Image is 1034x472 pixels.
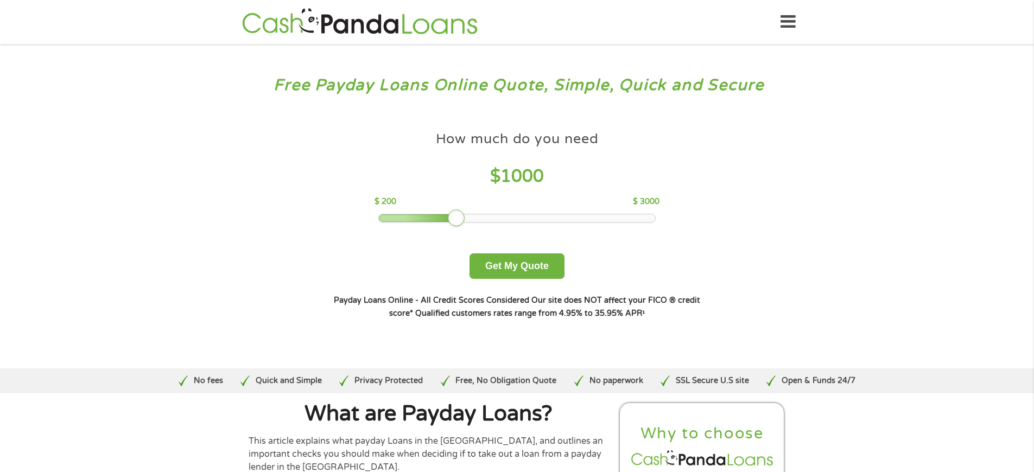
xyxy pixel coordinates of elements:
p: $ 3000 [633,196,659,208]
h1: What are Payday Loans? [249,403,609,425]
p: No paperwork [589,375,643,387]
button: Get My Quote [470,253,564,279]
p: Privacy Protected [354,375,423,387]
strong: Qualified customers rates range from 4.95% to 35.95% APR¹ [415,309,645,318]
p: Quick and Simple [256,375,322,387]
strong: Our site does NOT affect your FICO ® credit score* [389,296,700,318]
p: $ 200 [375,196,396,208]
p: No fees [194,375,223,387]
p: SSL Secure U.S site [676,375,749,387]
span: 1000 [500,166,544,187]
p: Free, No Obligation Quote [455,375,556,387]
h4: How much do you need [436,130,599,148]
h3: Free Payday Loans Online Quote, Simple, Quick and Secure [31,75,1003,95]
strong: Payday Loans Online - All Credit Scores Considered [334,296,529,305]
h4: $ [375,165,659,188]
img: GetLoanNow Logo [239,7,481,37]
p: Open & Funds 24/7 [782,375,855,387]
h2: Why to choose [629,424,776,444]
